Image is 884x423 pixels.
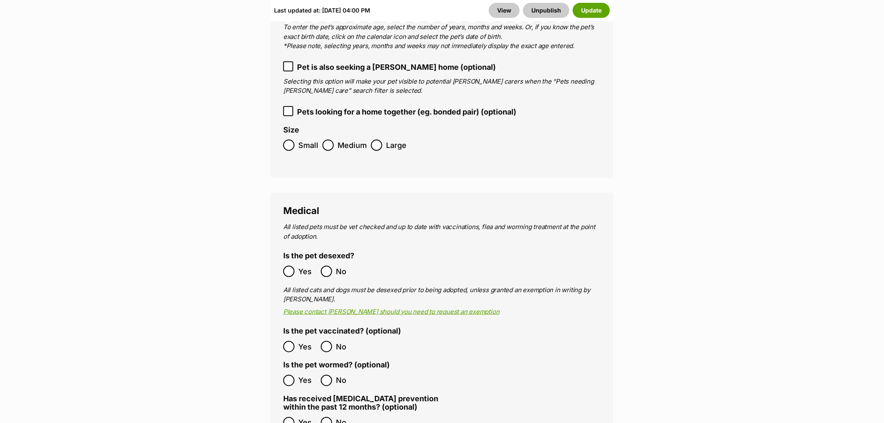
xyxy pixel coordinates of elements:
[386,140,406,151] span: Large
[283,252,354,260] label: Is the pet desexed?
[297,106,516,117] span: Pets looking for a home together (eg. bonded pair) (optional)
[298,266,317,277] span: Yes
[283,395,442,412] label: Has received [MEDICAL_DATA] prevention within the past 12 months? (optional)
[283,361,390,369] label: Is the pet wormed? (optional)
[523,3,569,18] button: Unpublish
[283,77,601,96] p: Selecting this option will make your pet visible to potential [PERSON_NAME] carers when the “Pets...
[489,3,520,18] a: View
[283,222,601,241] p: All listed pets must be vet checked and up to date with vaccinations, flea and worming treatment ...
[283,285,601,304] p: All listed cats and dogs must be desexed prior to being adopted, unless granted an exemption in w...
[298,375,317,386] span: Yes
[297,61,496,73] span: Pet is also seeking a [PERSON_NAME] home (optional)
[336,341,354,352] span: No
[283,327,401,336] label: Is the pet vaccinated? (optional)
[573,3,610,18] button: Update
[336,266,354,277] span: No
[274,3,370,18] div: Last updated at: [DATE] 04:00 PM
[336,375,354,386] span: No
[338,140,367,151] span: Medium
[298,341,317,352] span: Yes
[283,23,601,51] p: To enter the pet’s approximate age, select the number of years, months and weeks. Or, if you know...
[283,205,319,216] span: Medical
[283,308,500,316] a: Please contact [PERSON_NAME] should you need to request an exemption
[283,126,299,135] label: Size
[298,140,318,151] span: Small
